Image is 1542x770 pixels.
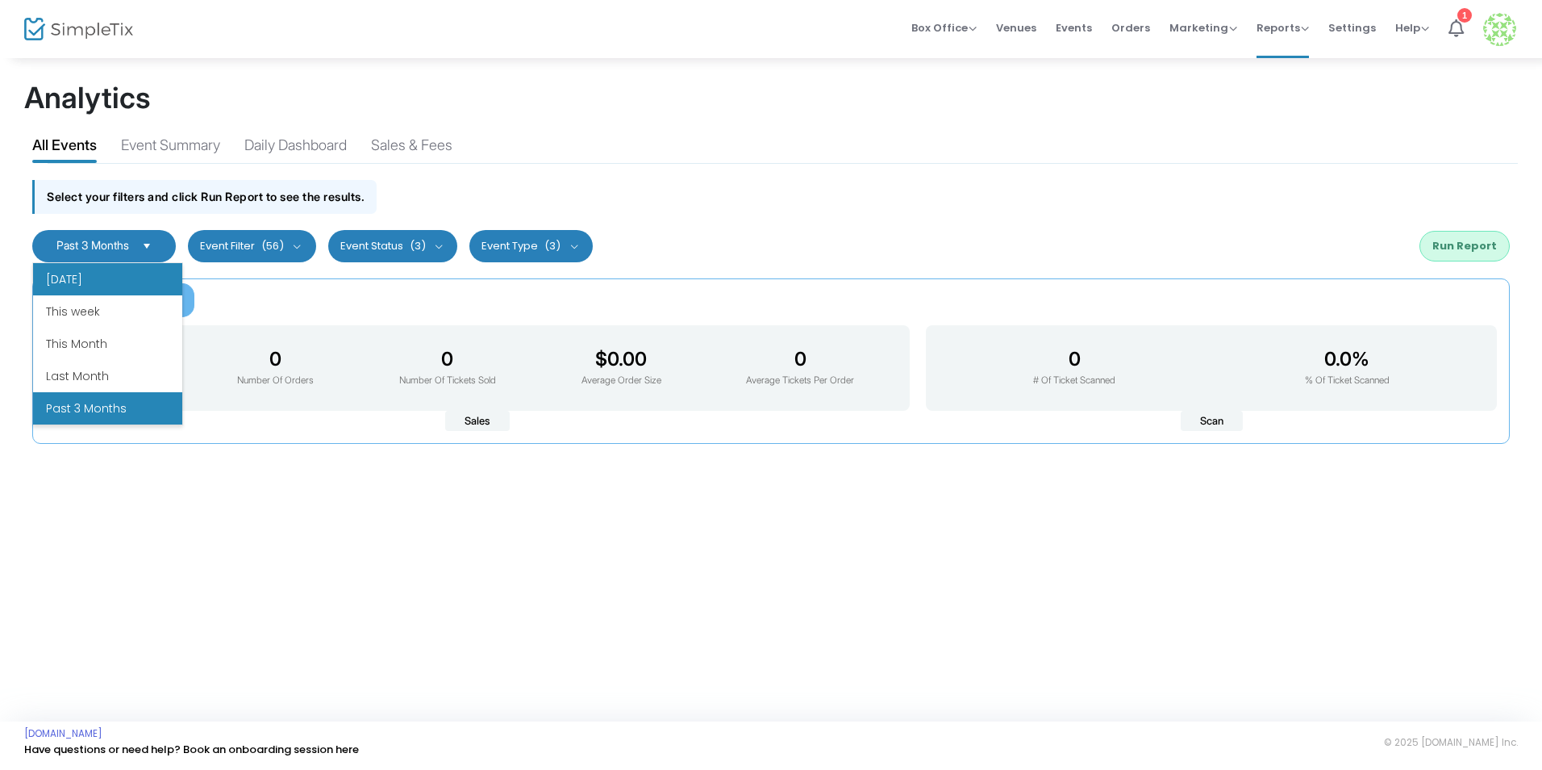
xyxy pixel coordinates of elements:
[188,230,316,262] button: Event Filter(56)
[1033,374,1115,388] p: # Of Ticket Scanned
[1111,7,1150,48] span: Orders
[1384,736,1518,749] span: © 2025 [DOMAIN_NAME] Inc.
[445,411,510,432] span: Sales
[56,238,129,252] span: Past 3 Months
[244,134,347,162] div: Daily Dashboard
[544,240,561,253] span: (3)
[1305,348,1390,370] h3: 0.0%
[581,348,661,370] h3: $0.00
[237,348,314,370] h3: 0
[1056,7,1092,48] span: Events
[33,328,182,360] li: This Month
[581,374,661,388] p: Average Order Size
[33,263,182,295] li: [DATE]
[911,20,977,36] span: Box Office
[237,374,314,388] p: Number Of Orders
[1457,8,1472,23] div: 1
[1328,7,1376,48] span: Settings
[261,240,284,253] span: (56)
[24,727,102,740] a: [DOMAIN_NAME]
[1419,231,1510,262] button: Run Report
[1395,20,1429,36] span: Help
[746,348,854,370] h3: 0
[135,240,158,253] button: Select
[1169,20,1237,36] span: Marketing
[1181,411,1243,432] span: Scan
[371,134,452,162] div: Sales & Fees
[399,348,496,370] h3: 0
[24,742,359,757] a: Have questions or need help? Book an onboarding session here
[399,374,496,388] p: Number Of Tickets Sold
[410,240,426,253] span: (3)
[24,81,1518,115] h1: Analytics
[32,134,97,162] div: All Events
[1033,348,1115,370] h3: 0
[996,7,1036,48] span: Venues
[328,230,458,262] button: Event Status(3)
[746,374,854,388] p: Average Tickets Per Order
[33,295,182,328] li: This week
[33,392,182,425] li: Past 3 Months
[1257,20,1309,36] span: Reports
[469,230,593,262] button: Event Type(3)
[121,134,220,162] div: Event Summary
[33,360,182,392] li: Last Month
[32,180,377,213] div: Select your filters and click Run Report to see the results.
[1305,374,1390,388] p: % Of Ticket Scanned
